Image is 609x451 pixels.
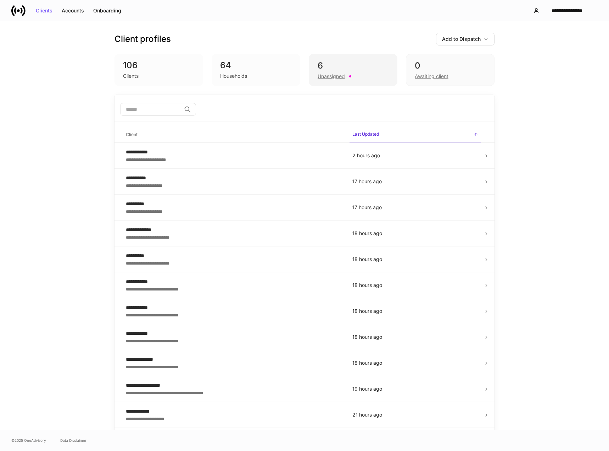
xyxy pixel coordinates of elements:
p: 17 hours ago [352,204,478,211]
div: 6 [318,60,389,71]
button: Add to Dispatch [436,33,495,45]
span: Client [123,127,344,142]
div: 64 [220,60,292,71]
p: 18 hours ago [352,359,478,366]
p: 18 hours ago [352,308,478,315]
button: Accounts [57,5,89,16]
a: Data Disclaimer [60,438,86,443]
span: © 2025 OneAdvisory [11,438,46,443]
div: 0Awaiting client [406,54,495,86]
p: 2 hours ago [352,152,478,159]
button: Onboarding [89,5,126,16]
div: Accounts [62,8,84,13]
p: 17 hours ago [352,178,478,185]
div: Awaiting client [415,73,448,80]
div: Add to Dispatch [442,37,488,42]
p: 18 hours ago [352,256,478,263]
p: 21 hours ago [352,411,478,418]
button: Clients [31,5,57,16]
h3: Client profiles [114,33,171,45]
div: Households [220,72,247,80]
p: 19 hours ago [352,385,478,392]
div: Onboarding [93,8,121,13]
div: Clients [36,8,52,13]
p: 18 hours ago [352,282,478,289]
div: 6Unassigned [309,54,397,86]
h6: Client [126,131,138,138]
div: 106 [123,60,195,71]
div: Unassigned [318,73,345,80]
p: 18 hours ago [352,333,478,341]
span: Last Updated [350,127,481,142]
div: Clients [123,72,139,80]
h6: Last Updated [352,131,379,137]
p: 18 hours ago [352,230,478,237]
div: 0 [415,60,486,71]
